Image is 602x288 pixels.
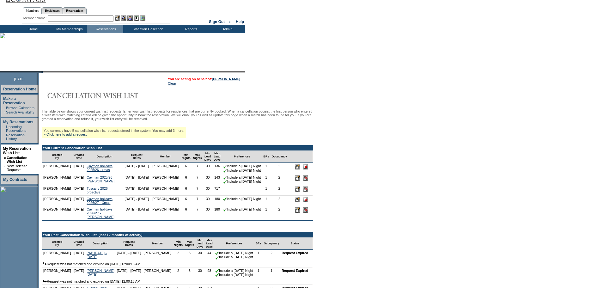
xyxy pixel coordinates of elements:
td: [DATE] [72,267,86,278]
nobr: Include a [DATE] Night [215,269,253,273]
a: Make a Reservation [3,96,25,105]
a: Clear [168,82,176,85]
td: 136 [212,163,222,174]
a: My Contracts [3,177,27,182]
td: BRs [262,150,270,163]
td: 6 [180,206,192,220]
img: Reservations [134,15,139,21]
td: 6 [180,163,192,174]
a: [PERSON_NAME] [212,77,240,81]
td: Occupancy [263,237,281,250]
td: [PERSON_NAME] [150,196,180,206]
a: PAP [DATE] - [DATE] [87,251,106,259]
td: [DATE] [72,163,86,174]
span: [DATE] [14,77,25,81]
a: Tuscany 2026 proactive [87,187,108,194]
td: 717 [212,185,222,196]
input: Edit this Request [295,197,300,202]
td: 30 [203,206,213,220]
img: chkSmaller.gif [223,176,227,180]
a: Sign Out [209,20,225,24]
input: Delete this Request [303,164,308,169]
nobr: Include a [DATE] Night [215,255,253,259]
td: 7 [192,206,203,220]
td: Created By [42,237,72,250]
td: 98 [205,267,214,278]
input: Edit this Request [295,187,300,192]
nobr: [DATE] - [DATE] [125,207,149,211]
td: Min Nights [180,150,192,163]
td: Min Lead Days [203,150,213,163]
td: Reports [172,25,209,33]
nobr: [DATE] - [DATE] [125,187,149,190]
b: » [4,156,6,160]
nobr: [DATE] - [DATE] [117,269,141,273]
td: 143 [212,174,222,185]
nobr: Include a [DATE] Night [223,207,261,211]
td: [DATE] [72,250,86,260]
img: chkSmaller.gif [223,180,227,184]
img: chkSmaller.gif [223,208,227,211]
img: arrow.gif [43,280,47,283]
td: 44 [205,250,214,260]
td: 2 [270,196,288,206]
img: chkSmaller.gif [223,197,227,201]
td: 7 [192,185,203,196]
img: chkSmaller.gif [223,165,227,169]
a: Cayman holidays 2025/26 - xmas [87,164,112,172]
img: chkSmaller.gif [215,273,219,277]
img: b_calculator.gif [140,15,145,21]
a: Residences [42,7,63,14]
td: [DATE] [72,206,86,220]
td: · [4,164,6,172]
a: New Release Requests [7,164,27,172]
td: [PERSON_NAME] [42,196,72,206]
a: [PERSON_NAME] [DATE] [87,269,114,276]
a: Cancellation Wish List [7,156,27,163]
td: 1 [254,250,263,260]
td: 30 [203,163,213,174]
td: 1 [263,267,281,278]
td: 3 [184,267,195,278]
span: You are acting on behalf of: [168,77,240,81]
a: Reservation History [6,133,25,141]
nobr: Include a [DATE] Night [223,180,261,183]
td: 1 [262,185,270,196]
td: Description [85,237,116,250]
td: 1 [262,196,270,206]
img: arrow.gif [43,262,47,265]
td: Admin [209,25,245,33]
td: 2 [270,185,288,196]
td: 30 [195,250,205,260]
nobr: [DATE] - [DATE] [125,197,149,201]
div: You currently have 5 cancellation wish list requests stored in the system. You may add 3 more. [42,127,186,138]
td: Max Nights [192,150,203,163]
td: Created Date [72,150,86,163]
img: chkSmaller.gif [215,256,219,260]
a: Search Availability [6,110,34,114]
td: Request Dates [116,237,143,250]
td: Max Lead Days [205,237,214,250]
td: Request was not matched and expired on [DATE] 12:00:18 AM [42,278,313,285]
td: 30 [203,196,213,206]
a: Reservations [63,7,87,14]
td: Preferences [214,237,254,250]
nobr: Request Expired [282,269,308,273]
td: Min Lead Days [195,237,205,250]
a: Upcoming Reservations [6,125,26,132]
td: Max Lead Days [212,150,222,163]
td: · [4,133,5,141]
a: Browse Calendars [6,106,34,110]
td: 1 [262,163,270,174]
td: 2 [270,206,288,220]
img: b_edit.gif [115,15,120,21]
td: [PERSON_NAME] [42,267,72,278]
a: Reservation Home [3,87,36,91]
td: Your Past Cancellation Wish List (last 12 months of activity) [42,232,313,237]
img: chkSmaller.gif [215,251,219,255]
a: » Click here to add a request [44,132,87,136]
td: Vacation Collection [123,25,172,33]
img: promoShadowLeftCorner.gif [40,71,43,73]
td: [PERSON_NAME] [142,250,173,260]
img: View [121,15,126,21]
